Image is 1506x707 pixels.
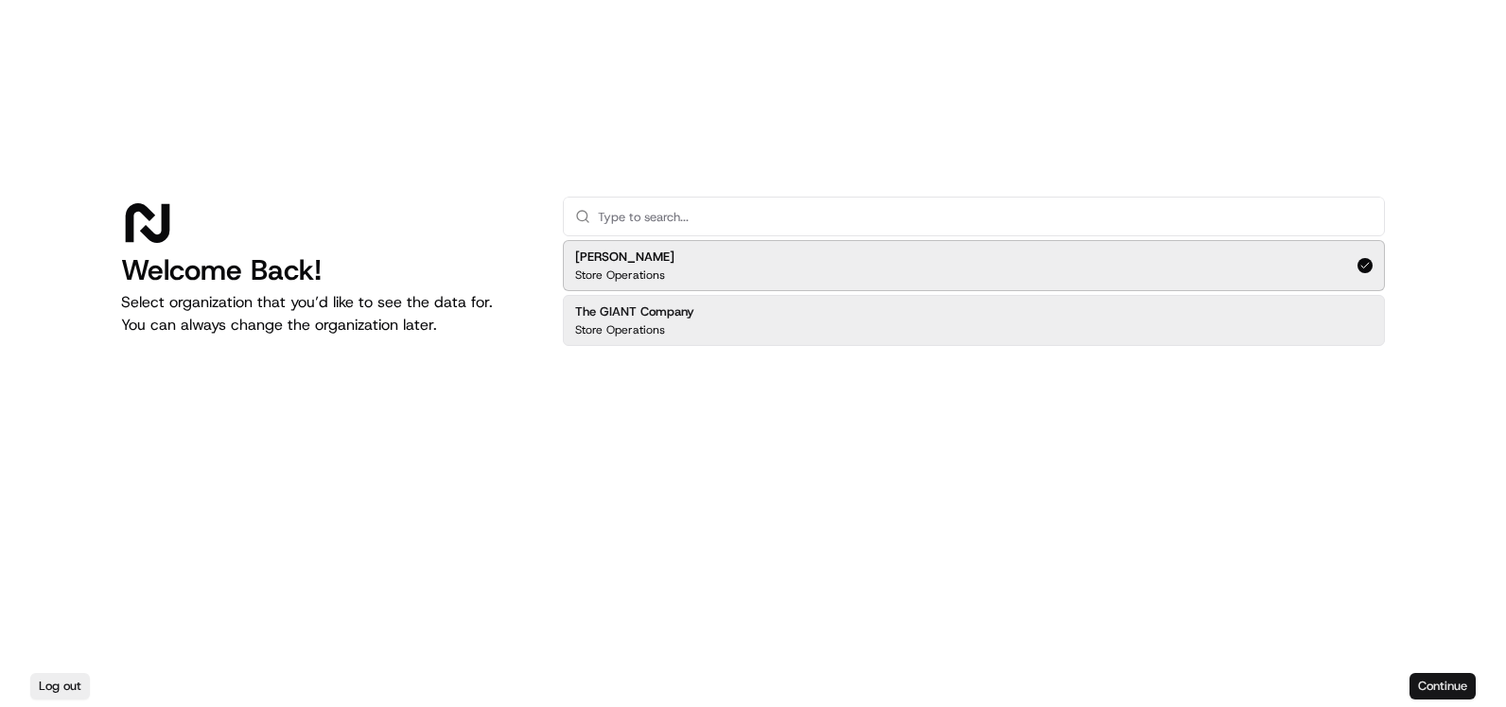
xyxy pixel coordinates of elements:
h2: [PERSON_NAME] [575,249,674,266]
h1: Welcome Back! [121,253,533,287]
input: Type to search... [598,198,1373,235]
button: Log out [30,673,90,699]
p: Select organization that you’d like to see the data for. You can always change the organization l... [121,291,533,336]
h2: The GIANT Company [575,303,694,320]
p: Store Operations [575,267,665,283]
p: Store Operations [575,322,665,337]
div: Suggestions [563,236,1385,350]
button: Continue [1410,673,1476,699]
